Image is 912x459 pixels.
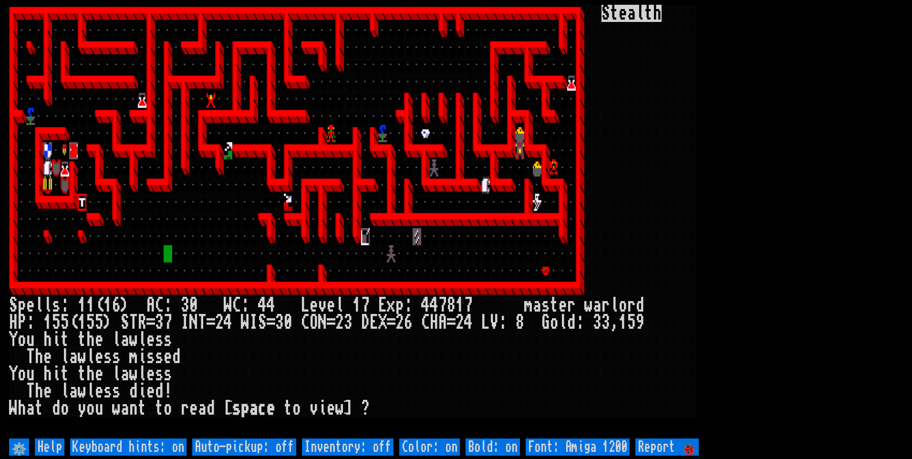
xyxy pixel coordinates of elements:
div: t [284,400,292,417]
div: l [35,297,43,314]
div: e [95,383,104,400]
div: R [138,314,146,331]
div: v [318,297,327,314]
input: Help [35,438,64,456]
div: = [447,314,456,331]
div: 1 [619,314,627,331]
div: h [35,383,43,400]
div: l [61,348,69,365]
div: C [301,314,310,331]
div: 3 [275,314,284,331]
div: 4 [224,314,232,331]
div: 1 [456,297,464,314]
div: e [26,297,35,314]
div: W [241,314,249,331]
div: 6 [404,314,413,331]
div: d [155,383,164,400]
div: 7 [164,314,172,331]
div: I [181,314,189,331]
mark: h [653,5,662,22]
div: : [241,297,249,314]
div: : [164,297,172,314]
div: T [129,314,138,331]
div: r [181,400,189,417]
div: T [26,383,35,400]
input: Color: on [399,438,460,456]
div: 4 [421,297,430,314]
div: i [52,331,61,348]
div: 3 [344,314,352,331]
div: [ [224,400,232,417]
div: x [387,297,395,314]
div: s [541,297,550,314]
div: w [112,400,121,417]
div: S [258,314,267,331]
div: l [610,297,619,314]
div: 2 [335,314,344,331]
div: r [567,297,576,314]
div: d [567,314,576,331]
div: e [43,383,52,400]
div: W [224,297,232,314]
div: h [86,331,95,348]
div: t [550,297,559,314]
input: Bold: on [466,438,520,456]
div: s [112,383,121,400]
div: l [86,348,95,365]
div: Y [9,331,18,348]
div: d [207,400,215,417]
div: e [95,348,104,365]
div: C [232,297,241,314]
div: e [310,297,318,314]
div: ) [121,297,129,314]
div: : [26,314,35,331]
div: o [86,400,95,417]
div: e [164,348,172,365]
div: I [249,314,258,331]
div: = [267,314,275,331]
div: = [207,314,215,331]
div: G [541,314,550,331]
div: s [164,331,172,348]
div: 3 [155,314,164,331]
div: X [378,314,387,331]
div: E [370,314,378,331]
div: = [387,314,395,331]
div: S [121,314,129,331]
div: 7 [438,297,447,314]
div: o [292,400,301,417]
div: l [138,331,146,348]
div: p [18,297,26,314]
div: ( [69,314,78,331]
div: ] [344,400,352,417]
div: w [78,383,86,400]
div: h [86,365,95,383]
div: d [172,348,181,365]
div: ? [361,400,370,417]
div: n [129,400,138,417]
div: 4 [430,297,438,314]
input: Auto-pickup: off [192,438,296,456]
div: 5 [86,314,95,331]
div: C [421,314,430,331]
div: l [138,365,146,383]
div: a [593,297,601,314]
div: e [146,365,155,383]
div: s [52,297,61,314]
div: N [189,314,198,331]
div: s [112,348,121,365]
mark: S [601,5,610,22]
div: a [121,400,129,417]
div: s [155,331,164,348]
div: s [155,365,164,383]
div: e [559,297,567,314]
div: a [69,383,78,400]
div: Y [9,365,18,383]
div: w [335,400,344,417]
div: i [52,365,61,383]
mark: e [619,5,627,22]
div: ( [95,297,104,314]
div: a [121,331,129,348]
div: e [146,383,155,400]
div: : [498,314,507,331]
